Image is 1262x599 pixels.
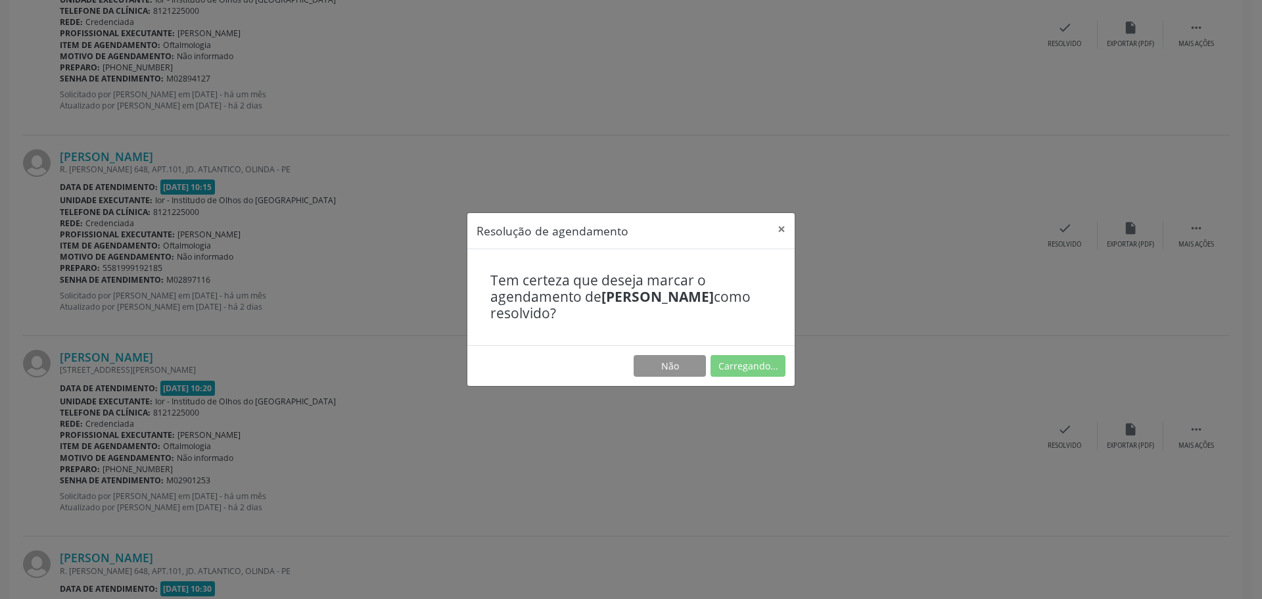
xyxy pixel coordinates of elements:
h4: Tem certeza que deseja marcar o agendamento de como resolvido? [490,272,772,322]
b: [PERSON_NAME] [601,287,714,306]
button: Não [634,355,706,377]
button: Close [768,213,795,245]
h5: Resolução de agendamento [477,222,628,239]
button: Carregando... [711,355,785,377]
